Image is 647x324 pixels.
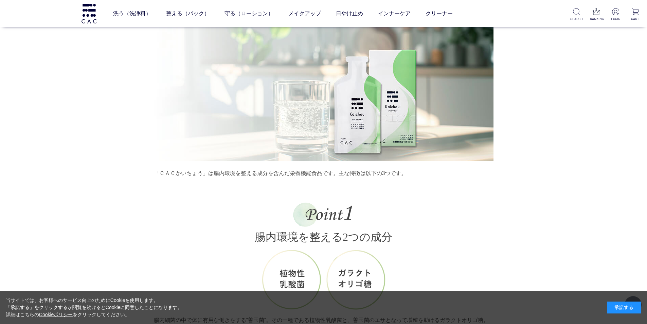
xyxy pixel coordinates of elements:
img: CACかいちょう [154,23,493,161]
a: Cookieポリシー [39,312,73,317]
span: 腸内環境を整える [255,231,343,243]
p: CART [629,16,642,21]
a: LOGIN [609,8,622,21]
a: メイクアップ [288,4,321,23]
a: 守る（ローション） [224,4,273,23]
p: SEARCH [570,16,583,21]
a: RANKING [590,8,603,21]
a: CART [629,8,642,21]
h3: 2つの成分 [154,203,493,244]
a: インナーケア [378,4,411,23]
div: 承諾する [607,302,641,313]
a: SEARCH [570,8,583,21]
a: 洗う（洗浄料） [113,4,151,23]
div: 当サイトでは、お客様へのサービス向上のためにCookieを使用します。 「承諾する」をクリックするか閲覧を続けるとCookieに同意したことになります。 詳細はこちらの をクリックしてください。 [6,297,182,318]
img: logo [80,4,97,23]
img: 植物性乳酸菌、ガラクトオリゴ糖 [222,248,426,311]
p: RANKING [590,16,603,21]
p: LOGIN [609,16,622,21]
p: 「ＣＡＣかいちょう」は腸内環境を整える成分を含んだ栄養機能食品です。主な特徴は以下の3つです。 [154,168,493,179]
a: 日やけ止め [336,4,363,23]
a: クリーナー [426,4,453,23]
a: 整える（パック） [166,4,210,23]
